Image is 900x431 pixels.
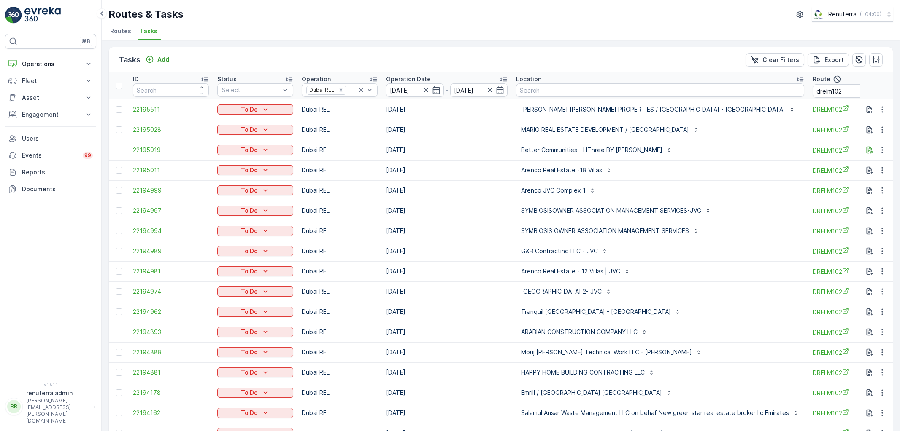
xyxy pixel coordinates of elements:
[108,8,184,21] p: Routes & Tasks
[217,165,293,175] button: To Do
[22,134,93,143] p: Users
[762,56,799,64] p: Clear Filters
[382,180,512,201] td: [DATE]
[133,388,209,397] span: 22194178
[516,285,617,298] button: [GEOGRAPHIC_DATA] 2- JVC
[241,186,258,195] p: To Do
[516,325,653,339] button: ARABIAN CONSTRUCTION COMPANY LLC
[813,388,889,397] span: DRELM102
[133,126,209,134] span: 22195028
[133,287,209,296] a: 22194974
[382,362,512,383] td: [DATE]
[133,105,209,114] a: 22195511
[133,409,209,417] a: 22194162
[813,146,889,155] span: DRELM102
[302,348,378,356] p: Dubai REL
[22,60,79,68] p: Operations
[813,227,889,236] a: DRELM102
[813,328,889,337] a: DRELM102
[813,186,889,195] span: DRELM102
[521,267,620,276] p: Arenco Real Estate - 12 Villas | JVC
[217,347,293,357] button: To Do
[116,410,122,416] div: Toggle Row Selected
[302,368,378,377] p: Dubai REL
[241,308,258,316] p: To Do
[382,241,512,261] td: [DATE]
[241,166,258,174] p: To Do
[521,287,602,296] p: [GEOGRAPHIC_DATA] 2- JVC
[516,204,716,217] button: SYMBIOSISOWNER ASSOCIATION MANAGEMENT SERVICES-JVC
[813,105,889,114] a: DRELM102
[84,152,91,159] p: 99
[336,87,346,94] div: Remove Dubai REL
[813,287,889,296] a: DRELM102
[386,83,444,97] input: dd/mm/yyyy
[302,328,378,336] p: Dubai REL
[813,368,889,377] span: DRELM102
[302,287,378,296] p: Dubai REL
[516,305,686,319] button: Tranquil [GEOGRAPHIC_DATA] - [GEOGRAPHIC_DATA]
[5,130,96,147] a: Users
[116,228,122,234] div: Toggle Row Selected
[813,247,889,256] a: DRELM102
[26,389,89,397] p: renuterra.admin
[813,409,889,418] a: DRELM102
[217,185,293,195] button: To Do
[521,146,662,154] p: Better Communities - HThree BY [PERSON_NAME]
[446,85,449,95] p: -
[5,389,96,424] button: RRrenuterra.admin[PERSON_NAME][EMAIL_ADDRESS][PERSON_NAME][DOMAIN_NAME]
[133,267,209,276] span: 22194981
[133,83,209,97] input: Search
[217,125,293,135] button: To Do
[241,247,258,255] p: To Do
[382,221,512,241] td: [DATE]
[382,302,512,322] td: [DATE]
[813,267,889,276] a: DRELM102
[142,54,173,64] button: Add
[302,206,378,215] p: Dubai REL
[5,106,96,123] button: Engagement
[133,348,209,356] a: 22194888
[746,53,804,67] button: Clear Filters
[5,164,96,181] a: Reports
[222,86,280,94] p: Select
[516,184,601,197] button: Arenco JVC Complex 1
[133,186,209,195] span: 22194999
[516,386,677,399] button: Emrill / [GEOGRAPHIC_DATA] [GEOGRAPHIC_DATA]
[302,267,378,276] p: Dubai REL
[516,366,660,379] button: HAPPY HOME BUILDING CONTRACTING LLC
[302,409,378,417] p: Dubai REL
[382,261,512,281] td: [DATE]
[241,368,258,377] p: To Do
[217,75,237,83] p: Status
[302,126,378,134] p: Dubai REL
[133,166,209,174] a: 22195011
[217,266,293,276] button: To Do
[217,145,293,155] button: To Do
[133,247,209,255] a: 22194989
[116,308,122,315] div: Toggle Row Selected
[116,268,122,275] div: Toggle Row Selected
[516,83,804,97] input: Search
[22,77,79,85] p: Fleet
[516,103,800,116] button: [PERSON_NAME] [PERSON_NAME] PROPERTIES / [GEOGRAPHIC_DATA] - [GEOGRAPHIC_DATA]
[241,287,258,296] p: To Do
[217,246,293,256] button: To Do
[133,308,209,316] a: 22194962
[824,56,844,64] p: Export
[813,348,889,357] a: DRELM102
[302,105,378,114] p: Dubai REL
[217,388,293,398] button: To Do
[116,167,122,174] div: Toggle Row Selected
[133,227,209,235] span: 22194994
[217,286,293,297] button: To Do
[521,308,671,316] p: Tranquil [GEOGRAPHIC_DATA] - [GEOGRAPHIC_DATA]
[241,348,258,356] p: To Do
[521,227,689,235] p: SYMBIOSIS OWNER ASSOCIATION MANAGEMENT SERVICES
[116,248,122,254] div: Toggle Row Selected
